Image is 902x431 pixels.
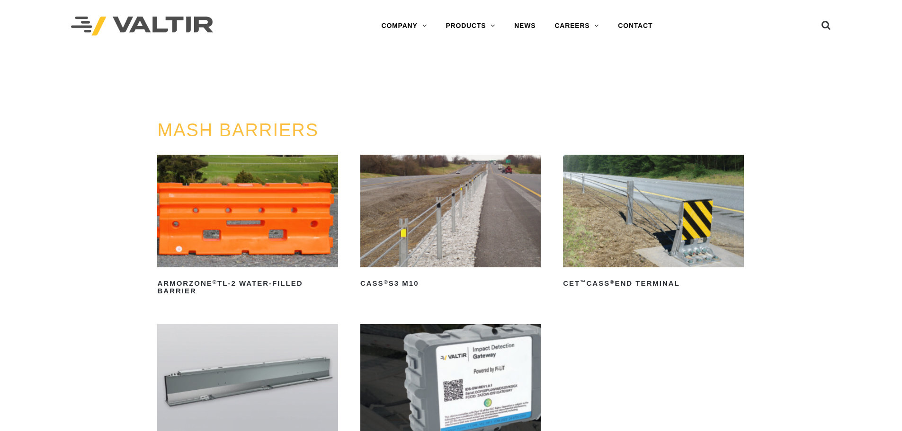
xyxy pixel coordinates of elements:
a: PRODUCTS [436,17,505,35]
a: ArmorZone®TL-2 Water-Filled Barrier [157,155,338,299]
a: CAREERS [545,17,608,35]
a: CONTACT [608,17,662,35]
a: COMPANY [372,17,436,35]
img: Valtir [71,17,213,36]
a: MASH BARRIERS [157,120,319,140]
a: CASS®S3 M10 [360,155,541,291]
sup: ™ [580,279,586,285]
h2: CASS S3 M10 [360,276,541,291]
sup: ® [384,279,389,285]
h2: ArmorZone TL-2 Water-Filled Barrier [157,276,338,299]
h2: CET CASS End Terminal [563,276,743,291]
a: CET™CASS®End Terminal [563,155,743,291]
sup: ® [213,279,217,285]
sup: ® [610,279,615,285]
a: NEWS [505,17,545,35]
